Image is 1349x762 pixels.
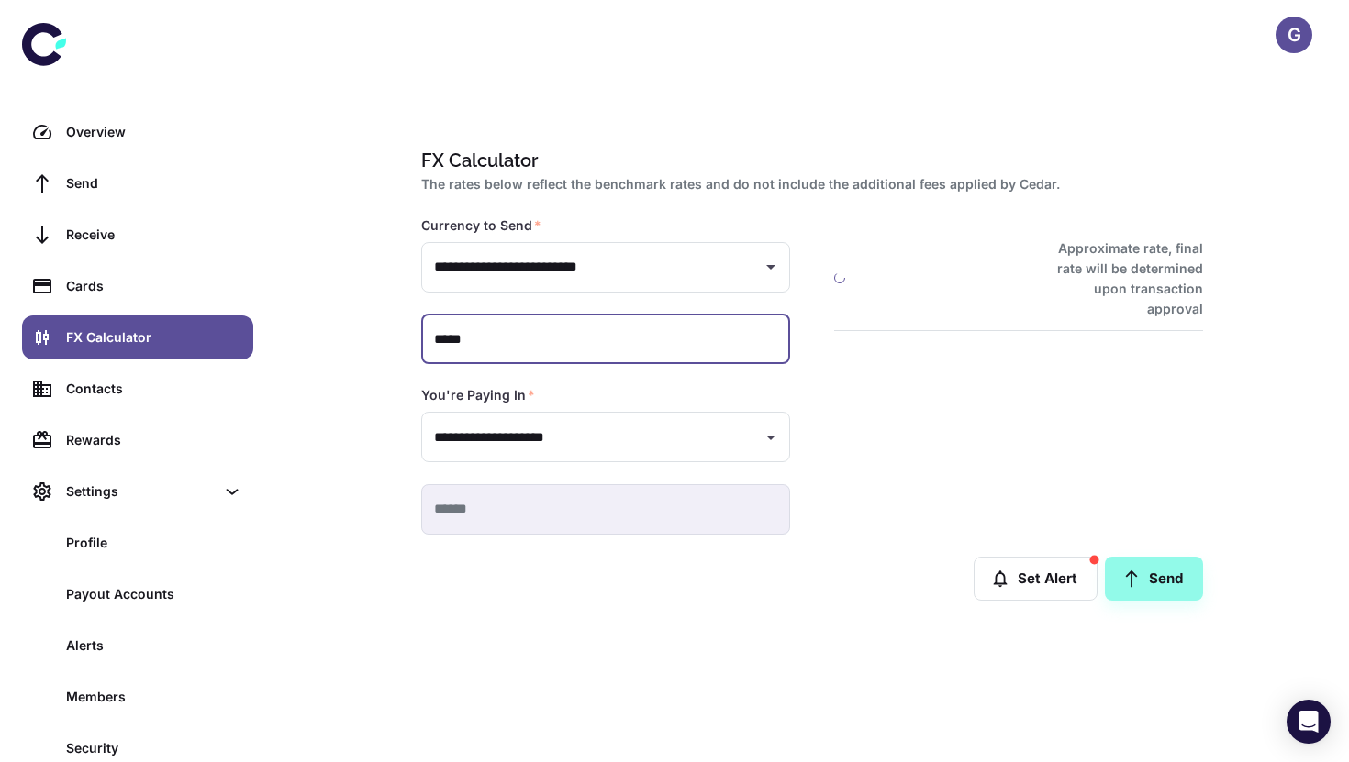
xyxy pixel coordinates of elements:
[66,122,242,142] div: Overview
[66,738,242,758] div: Security
[974,557,1098,601] button: Set Alert
[66,533,242,553] div: Profile
[421,147,1196,174] h1: FX Calculator
[1105,557,1203,601] a: Send
[22,161,253,205] a: Send
[66,635,242,656] div: Alerts
[66,327,242,348] div: FX Calculator
[66,430,242,450] div: Rewards
[22,110,253,154] a: Overview
[66,481,215,502] div: Settings
[66,379,242,399] div: Contacts
[22,264,253,308] a: Cards
[1287,700,1331,744] div: Open Intercom Messenger
[22,367,253,411] a: Contacts
[66,225,242,245] div: Receive
[66,276,242,296] div: Cards
[22,213,253,257] a: Receive
[1276,17,1312,53] button: G
[66,173,242,193] div: Send
[22,675,253,719] a: Members
[421,386,535,404] label: You're Paying In
[1037,238,1203,319] h6: Approximate rate, final rate will be determined upon transaction approval
[421,216,541,235] label: Currency to Send
[22,469,253,514] div: Settings
[66,687,242,707] div: Members
[22,418,253,462] a: Rewards
[758,254,784,280] button: Open
[758,425,784,450] button: Open
[22,521,253,565] a: Profile
[22,572,253,616] a: Payout Accounts
[66,584,242,604] div: Payout Accounts
[22,315,253,359] a: FX Calculator
[22,624,253,668] a: Alerts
